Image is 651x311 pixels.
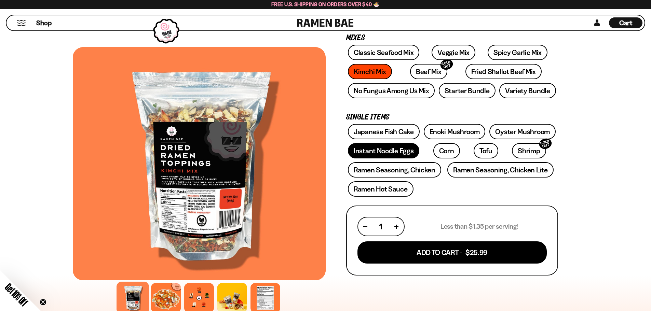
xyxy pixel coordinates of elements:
[447,162,553,178] a: Ramen Seasoning, Chicken Lite
[348,83,435,98] a: No Fungus Among Us Mix
[609,15,642,30] a: Cart
[439,58,454,71] div: SOLD OUT
[348,124,420,139] a: Japanese Fish Cake
[40,299,46,306] button: Close teaser
[379,222,382,231] span: 1
[348,162,441,178] a: Ramen Seasoning, Chicken
[357,241,547,264] button: Add To Cart - $25.99
[440,222,518,231] p: Less than $1.35 per serving!
[538,137,553,151] div: SOLD OUT
[474,143,498,158] a: Tofu
[346,114,558,121] p: Single Items
[36,17,52,28] a: Shop
[465,64,542,79] a: Fried Shallot Beef Mix
[17,20,26,26] button: Mobile Menu Trigger
[348,45,419,60] a: Classic Seafood Mix
[3,281,30,308] span: Get 10% Off
[271,1,380,8] span: Free U.S. Shipping on Orders over $40 🍜
[512,143,546,158] a: ShrimpSOLD OUT
[439,83,496,98] a: Starter Bundle
[489,124,556,139] a: Oyster Mushroom
[619,19,633,27] span: Cart
[488,45,547,60] a: Spicy Garlic Mix
[499,83,556,98] a: Variety Bundle
[348,181,413,197] a: Ramen Hot Sauce
[410,64,447,79] a: Beef MixSOLD OUT
[348,143,419,158] a: Instant Noodle Eggs
[424,124,486,139] a: Enoki Mushroom
[36,18,52,28] span: Shop
[433,143,460,158] a: Corn
[346,35,558,41] p: Mixes
[432,45,475,60] a: Veggie Mix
